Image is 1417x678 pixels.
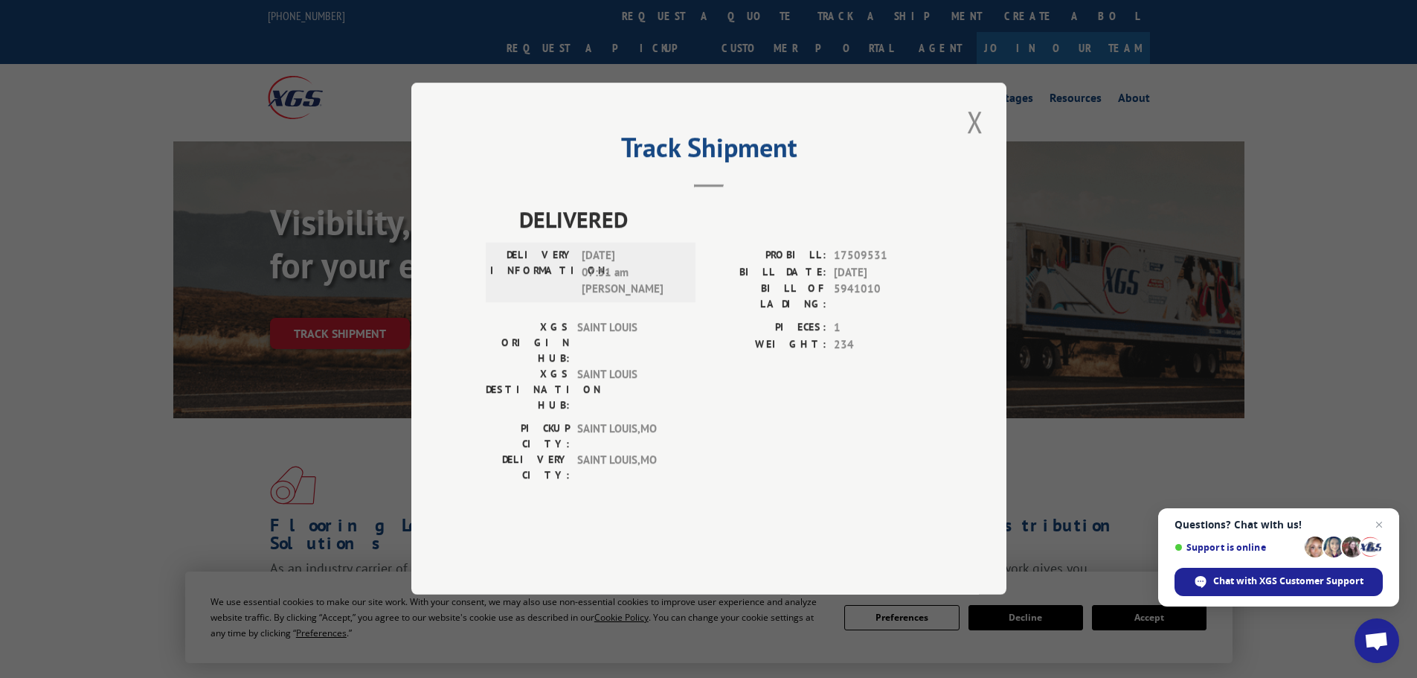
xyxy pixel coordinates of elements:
[486,320,570,367] label: XGS ORIGIN HUB:
[486,367,570,414] label: XGS DESTINATION HUB:
[834,336,932,354] span: 234
[709,320,826,337] label: PIECES:
[709,281,826,313] label: BILL OF LADING:
[1175,519,1383,531] span: Questions? Chat with us!
[963,101,988,142] button: Close modal
[834,320,932,337] span: 1
[490,248,574,298] label: DELIVERY INFORMATION:
[834,264,932,281] span: [DATE]
[709,336,826,354] label: WEIGHT:
[1175,542,1299,553] span: Support is online
[1175,568,1383,596] span: Chat with XGS Customer Support
[486,137,932,165] h2: Track Shipment
[486,452,570,484] label: DELIVERY CITY:
[1355,618,1399,663] a: Open chat
[709,264,826,281] label: BILL DATE:
[577,367,678,414] span: SAINT LOUIS
[834,281,932,313] span: 5941010
[834,248,932,265] span: 17509531
[577,320,678,367] span: SAINT LOUIS
[486,421,570,452] label: PICKUP CITY:
[1213,575,1363,588] span: Chat with XGS Customer Support
[577,452,678,484] span: SAINT LOUIS , MO
[582,248,682,298] span: [DATE] 07:31 am [PERSON_NAME]
[519,203,932,237] span: DELIVERED
[577,421,678,452] span: SAINT LOUIS , MO
[709,248,826,265] label: PROBILL:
